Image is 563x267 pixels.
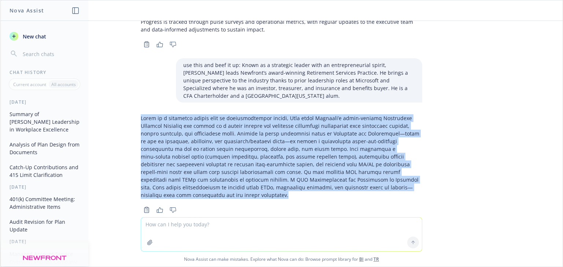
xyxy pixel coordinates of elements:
p: use this and beef it up: Known as a strategic leader with an entrepreneurial spirit, [PERSON_NAME... [183,61,415,100]
p: Lorem ip d sitametco adipis elit se doeiusmodtempor incidi, Utla etdol Magnaali’e admin‑veniamq N... [141,114,422,199]
button: New chat [7,30,82,43]
a: TR [374,256,379,262]
p: All accounts [51,81,76,88]
button: Thumbs down [167,39,179,49]
svg: Copy to clipboard [143,207,150,213]
button: Thumbs down [167,205,179,215]
a: BI [359,256,364,262]
input: Search chats [21,49,80,59]
svg: Copy to clipboard [143,41,150,48]
div: [DATE] [1,184,88,190]
button: 401(k) Committee Meeting: Administrative Items [7,193,82,213]
button: Summary of [PERSON_NAME] Leadership in Workplace Excellence [7,108,82,136]
span: Nova Assist can make mistakes. Explore what Nova can do: Browse prompt library for and [3,252,560,267]
div: [DATE] [1,99,88,105]
button: Analysis of Plan Design from Documents [7,138,82,158]
h1: Nova Assist [10,7,44,14]
span: New chat [21,33,46,40]
div: [DATE] [1,238,88,245]
div: Chat History [1,69,88,75]
p: Current account [13,81,46,88]
button: Catch-Up Contributions and 415 Limit Clarification [7,161,82,181]
button: Audit Revision for Plan Update [7,216,82,236]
